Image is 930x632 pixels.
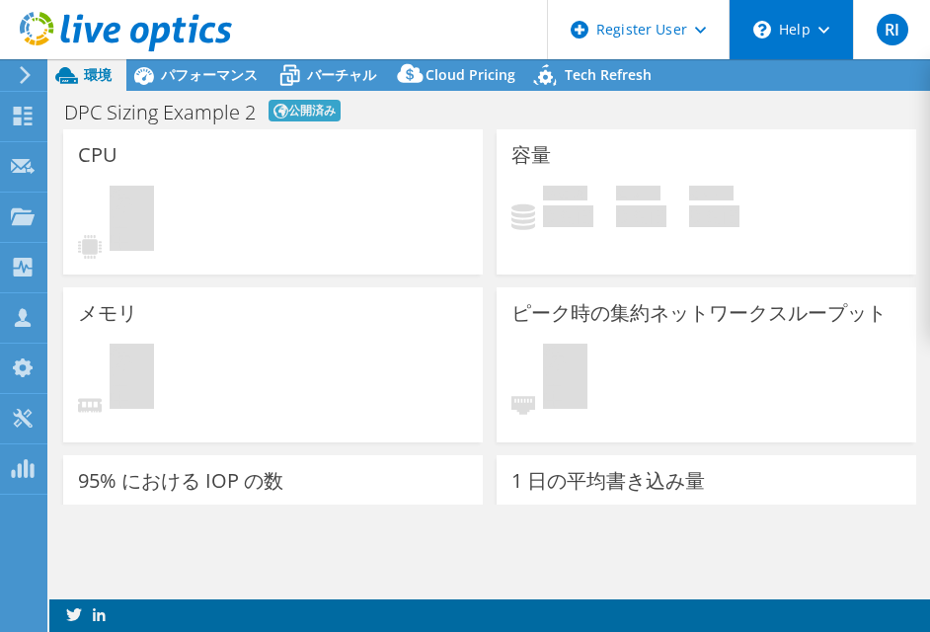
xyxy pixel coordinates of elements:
span: 公開済み [269,100,341,121]
h3: CPU [78,144,117,166]
span: RI [877,14,908,45]
span: Tech Refresh [565,65,652,84]
span: 環境 [84,65,112,84]
span: 保留中 [110,186,154,256]
h3: ピーク時の集約ネットワークスループット [511,302,887,324]
h4: 0 GiB [616,205,666,227]
h3: 容量 [511,144,551,166]
span: 空き [616,186,660,205]
h1: DPC Sizing Example 2 [64,103,256,122]
span: 合計 [689,186,734,205]
span: 使用済み [543,186,587,205]
span: 保留中 [110,344,154,414]
h3: 1 日の平均書き込み量 [511,470,705,492]
h4: 0 GiB [543,205,593,227]
span: 保留中 [543,344,587,414]
h3: 95% における IOP の数 [78,470,283,492]
svg: \n [753,21,771,39]
h4: 0 GiB [689,205,739,227]
h3: メモリ [78,302,137,324]
span: Cloud Pricing [426,65,515,84]
span: パフォーマンス [161,65,258,84]
span: バーチャル [307,65,376,84]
